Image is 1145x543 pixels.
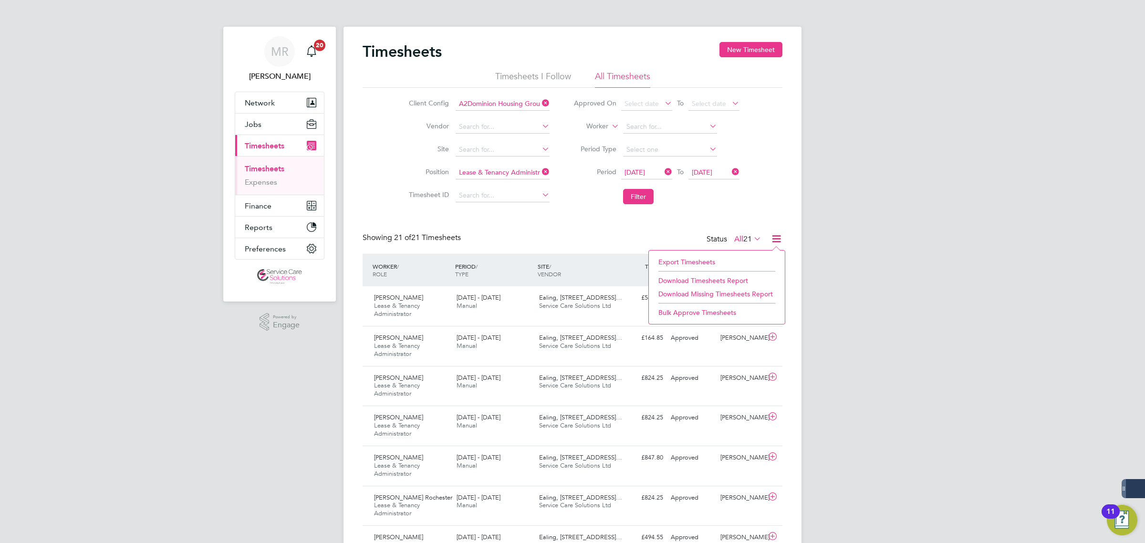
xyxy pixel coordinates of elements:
li: All Timesheets [595,71,650,88]
input: Search for... [456,120,550,134]
span: Ealing, [STREET_ADDRESS]… [539,293,622,302]
a: Powered byEngage [260,313,300,331]
input: Search for... [623,120,717,134]
span: Manual [457,421,477,429]
span: ROLE [373,270,387,278]
span: Engage [273,321,300,329]
div: [PERSON_NAME] [717,370,766,386]
div: Status [707,233,763,246]
span: Service Care Solutions Ltd [539,302,611,310]
span: Service Care Solutions Ltd [539,461,611,470]
span: Lease & Tenancy Administrator [374,501,420,517]
label: All [734,234,761,244]
span: [DATE] [625,168,645,177]
div: [PERSON_NAME] [717,330,766,346]
input: Search for... [456,143,550,157]
span: Ealing, [STREET_ADDRESS]… [539,334,622,342]
span: TYPE [455,270,468,278]
img: servicecare-logo-retina.png [257,269,302,284]
span: Powered by [273,313,300,321]
span: Finance [245,201,271,210]
button: Timesheets [235,135,324,156]
span: [PERSON_NAME] Rochester [374,493,452,501]
span: Service Care Solutions Ltd [539,421,611,429]
span: / [476,262,478,270]
span: [DATE] [692,168,712,177]
span: Manual [457,302,477,310]
input: Search for... [456,189,550,202]
span: Network [245,98,275,107]
div: £847.80 [617,450,667,466]
label: Period [573,167,616,176]
div: SITE [535,258,618,282]
div: £541.65 [617,290,667,306]
span: [PERSON_NAME] [374,334,423,342]
li: Timesheets I Follow [495,71,571,88]
li: Download Timesheets Report [654,274,780,287]
label: Client Config [406,99,449,107]
div: WORKER [370,258,453,282]
div: Approved [667,410,717,426]
span: 20 [314,40,325,51]
span: Select date [692,99,726,108]
div: PERIOD [453,258,535,282]
div: £824.25 [617,370,667,386]
input: Search for... [456,166,550,179]
div: £824.25 [617,490,667,506]
div: [PERSON_NAME] [717,450,766,466]
span: To [674,166,687,178]
button: Filter [623,189,654,204]
span: [PERSON_NAME] [374,413,423,421]
label: Period Type [573,145,616,153]
label: Vendor [406,122,449,130]
span: [PERSON_NAME] [374,453,423,461]
span: VENDOR [538,270,561,278]
label: Worker [565,122,608,131]
span: To [674,97,687,109]
span: Preferences [245,244,286,253]
label: Site [406,145,449,153]
span: Reports [245,223,272,232]
div: Approved [667,490,717,506]
a: MR[PERSON_NAME] [235,36,324,82]
span: Matt Robson [235,71,324,82]
button: Network [235,92,324,113]
span: [DATE] - [DATE] [457,533,500,541]
button: Open Resource Center, 11 new notifications [1107,505,1137,535]
span: Jobs [245,120,261,129]
span: Ealing, [STREET_ADDRESS]… [539,413,622,421]
button: Finance [235,195,324,216]
span: Service Care Solutions Ltd [539,381,611,389]
span: / [549,262,551,270]
div: Timesheets [235,156,324,195]
span: Lease & Tenancy Administrator [374,421,420,438]
div: Approved [667,450,717,466]
span: 21 Timesheets [394,233,461,242]
span: Manual [457,342,477,350]
span: Manual [457,461,477,470]
span: [DATE] - [DATE] [457,413,500,421]
span: MR [271,45,289,58]
span: Ealing, [STREET_ADDRESS]… [539,453,622,461]
input: Search for... [456,97,550,111]
span: [PERSON_NAME] [374,293,423,302]
span: Manual [457,381,477,389]
input: Select one [623,143,717,157]
label: Timesheet ID [406,190,449,199]
span: Ealing, [STREET_ADDRESS]… [539,374,622,382]
nav: Main navigation [223,27,336,302]
span: 21 of [394,233,411,242]
span: / [397,262,399,270]
div: Approved [667,370,717,386]
span: Manual [457,501,477,509]
div: Approved [667,330,717,346]
div: [PERSON_NAME] [717,490,766,506]
button: Jobs [235,114,324,135]
button: New Timesheet [719,42,782,57]
li: Bulk Approve Timesheets [654,306,780,319]
span: 21 [743,234,752,244]
li: Download Missing Timesheets Report [654,287,780,301]
span: Service Care Solutions Ltd [539,342,611,350]
button: Preferences [235,238,324,259]
span: TOTAL [645,262,662,270]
